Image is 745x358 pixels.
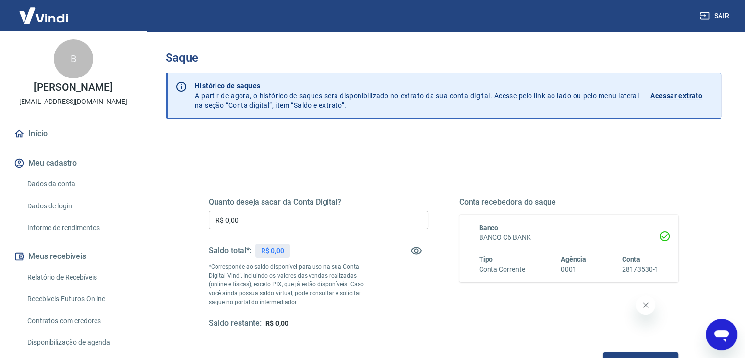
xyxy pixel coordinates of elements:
[698,7,733,25] button: Sair
[12,0,75,30] img: Vindi
[12,153,135,174] button: Meu cadastro
[650,81,713,110] a: Acessar extrato
[636,295,655,315] iframe: Fechar mensagem
[459,197,679,207] h5: Conta recebedora do saque
[479,256,493,263] span: Tipo
[195,81,639,110] p: A partir de agora, o histórico de saques será disponibilizado no extrato da sua conta digital. Ac...
[265,319,288,327] span: R$ 0,00
[24,196,135,216] a: Dados de login
[24,332,135,353] a: Disponibilização de agenda
[34,82,112,93] p: [PERSON_NAME]
[24,267,135,287] a: Relatório de Recebíveis
[54,39,93,78] div: B
[24,311,135,331] a: Contratos com credores
[12,123,135,145] a: Início
[261,246,284,256] p: R$ 0,00
[479,224,499,231] span: Banco
[6,7,82,15] span: Olá! Precisa de ajuda?
[209,318,262,329] h5: Saldo restante:
[209,246,251,256] h5: Saldo total*:
[24,289,135,309] a: Recebíveis Futuros Online
[622,256,640,263] span: Conta
[622,264,659,275] h6: 28173530-1
[24,174,135,194] a: Dados da conta
[209,262,373,307] p: *Corresponde ao saldo disponível para uso na sua Conta Digital Vindi. Incluindo os valores das ve...
[166,51,721,65] h3: Saque
[479,232,659,243] h6: BANCO C6 BANK
[650,91,702,101] p: Acessar extrato
[19,97,127,107] p: [EMAIL_ADDRESS][DOMAIN_NAME]
[209,197,428,207] h5: Quanto deseja sacar da Conta Digital?
[24,218,135,238] a: Informe de rendimentos
[561,264,586,275] h6: 0001
[479,264,525,275] h6: Conta Corrente
[12,246,135,267] button: Meus recebíveis
[561,256,586,263] span: Agência
[195,81,639,91] p: Histórico de saques
[706,319,737,350] iframe: Botão para abrir a janela de mensagens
